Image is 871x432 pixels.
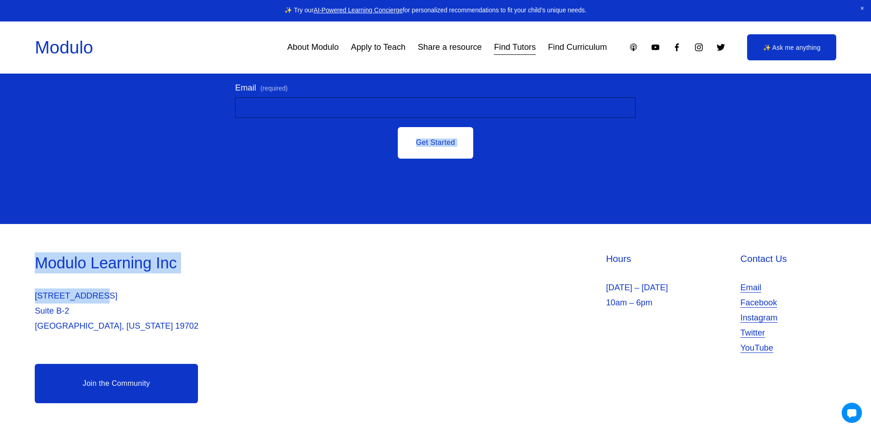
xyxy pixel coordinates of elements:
a: Join the Community [35,364,198,403]
a: Share a resource [418,39,482,56]
h4: Contact Us [740,252,836,266]
a: Modulo [35,37,93,57]
a: ✨ Ask me anything [747,34,836,60]
h4: Hours [606,252,735,266]
a: YouTube [740,341,773,356]
a: YouTube [651,43,660,52]
a: Apple Podcasts [629,43,638,52]
a: About Modulo [287,39,339,56]
a: Find Tutors [494,39,535,56]
a: Facebook [740,295,777,310]
a: AI-Powered Learning Concierge [314,7,403,14]
a: Facebook [672,43,682,52]
a: Twitter [740,325,765,341]
span: (required) [261,83,288,95]
a: Apply to Teach [351,39,406,56]
button: Get Started [398,127,473,159]
a: Email [740,280,761,295]
a: Instagram [694,43,704,52]
a: Instagram [740,310,777,325]
span: Email [235,80,256,96]
a: Twitter [716,43,726,52]
p: [DATE] – [DATE] 10am – 6pm [606,280,735,310]
h3: Modulo Learning Inc [35,252,433,273]
a: Find Curriculum [548,39,607,56]
p: [STREET_ADDRESS] Suite B-2 [GEOGRAPHIC_DATA], [US_STATE] 19702 [35,288,433,334]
